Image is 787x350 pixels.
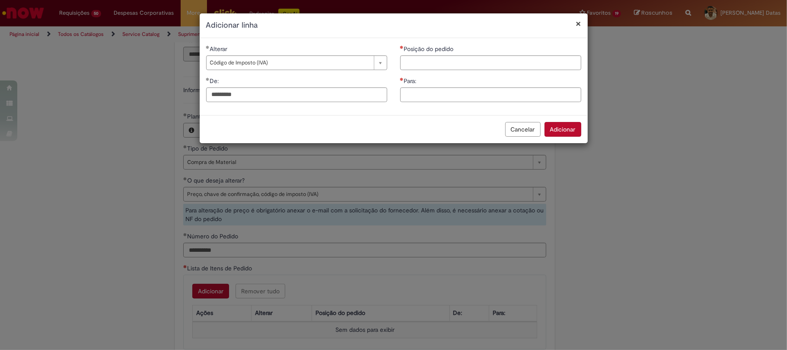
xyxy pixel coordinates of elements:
input: Posição do pedido [400,55,581,70]
span: Obrigatório Preenchido [206,77,210,81]
span: Necessários [400,77,404,81]
input: Para: [400,87,581,102]
button: Fechar modal [576,19,581,28]
span: Código de Imposto (IVA) [210,56,370,70]
h2: Adicionar linha [206,20,581,31]
span: Para: [404,77,418,85]
button: Cancelar [505,122,541,137]
span: Obrigatório Preenchido [206,45,210,49]
span: De: [210,77,221,85]
button: Adicionar [545,122,581,137]
span: Alterar [210,45,229,53]
input: De: [206,87,387,102]
span: Necessários [400,45,404,49]
span: Posição do pedido [404,45,456,53]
